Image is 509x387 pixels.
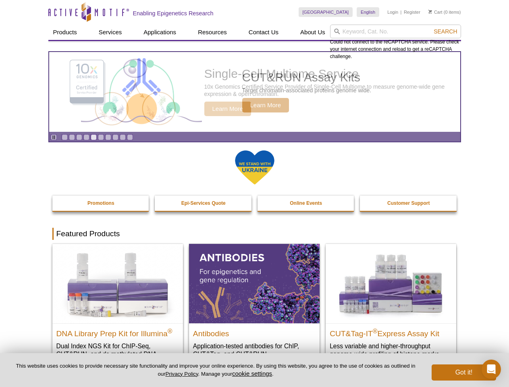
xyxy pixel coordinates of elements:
strong: Promotions [87,200,114,206]
span: Learn More [242,98,289,112]
a: Epi-Services Quote [155,196,252,211]
a: Login [387,9,398,15]
a: Go to slide 7 [105,134,111,140]
a: Go to slide 8 [112,134,118,140]
h2: CUT&Tag-IT Express Assay Kit [330,326,452,338]
a: Contact Us [244,25,283,40]
article: CUT&RUN Assay Kits [49,52,460,132]
a: Go to slide 3 [76,134,82,140]
a: Go to slide 1 [62,134,68,140]
h2: Antibodies [193,326,316,338]
a: DNA Library Prep Kit for Illumina DNA Library Prep Kit for Illumina® Dual Index NGS Kit for ChIP-... [52,244,183,374]
a: Go to slide 9 [120,134,126,140]
a: Privacy Policy [165,371,198,377]
li: | [401,7,402,17]
a: Go to slide 4 [83,134,89,140]
a: Services [94,25,127,40]
p: Application-tested antibodies for ChIP, CUT&Tag, and CUT&RUN. [193,342,316,358]
a: CUT&RUN Assay Kits CUT&RUN Assay Kits Target chromatin-associated proteins genome wide. Learn More [49,52,460,132]
h2: Enabling Epigenetics Research [133,10,214,17]
button: Got it! [432,364,496,381]
img: CUT&RUN Assay Kits [81,55,202,129]
a: Online Events [258,196,355,211]
img: All Antibodies [189,244,320,323]
img: We Stand With Ukraine [235,150,275,185]
sup: ® [373,327,378,334]
p: This website uses cookies to provide necessary site functionality and improve your online experie... [13,362,418,378]
a: About Us [295,25,330,40]
a: Toggle autoplay [51,134,57,140]
h2: DNA Library Prep Kit for Illumina [56,326,179,338]
a: Go to slide 5 [91,134,97,140]
sup: ® [168,327,172,334]
a: Go to slide 6 [98,134,104,140]
a: Customer Support [360,196,457,211]
a: Register [404,9,420,15]
a: Go to slide 10 [127,134,133,140]
li: (0 items) [428,7,461,17]
a: All Antibodies Antibodies Application-tested antibodies for ChIP, CUT&Tag, and CUT&RUN. [189,244,320,366]
button: Search [431,28,459,35]
a: Cart [428,9,443,15]
a: Applications [139,25,181,40]
img: Your Cart [428,10,432,14]
strong: Customer Support [387,200,430,206]
a: English [357,7,379,17]
a: Resources [193,25,232,40]
a: [GEOGRAPHIC_DATA] [299,7,353,17]
h2: Featured Products [52,228,457,240]
div: Open Intercom Messenger [482,360,501,379]
img: DNA Library Prep Kit for Illumina [52,244,183,323]
p: Less variable and higher-throughput genome-wide profiling of histone marks​. [330,342,452,358]
p: Dual Index NGS Kit for ChIP-Seq, CUT&RUN, and ds methylated DNA assays. [56,342,179,366]
strong: Epi-Services Quote [181,200,226,206]
button: cookie settings [232,370,272,377]
span: Search [434,28,457,35]
a: Go to slide 2 [69,134,75,140]
p: Target chromatin-associated proteins genome wide. [242,87,372,94]
img: CUT&Tag-IT® Express Assay Kit [326,244,456,323]
input: Keyword, Cat. No. [330,25,461,38]
a: CUT&Tag-IT® Express Assay Kit CUT&Tag-IT®Express Assay Kit Less variable and higher-throughput ge... [326,244,456,366]
a: Products [48,25,82,40]
strong: Online Events [290,200,322,206]
h2: CUT&RUN Assay Kits [242,71,372,83]
a: Promotions [52,196,150,211]
div: Could not connect to the reCAPTCHA service. Please check your internet connection and reload to g... [330,25,461,60]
